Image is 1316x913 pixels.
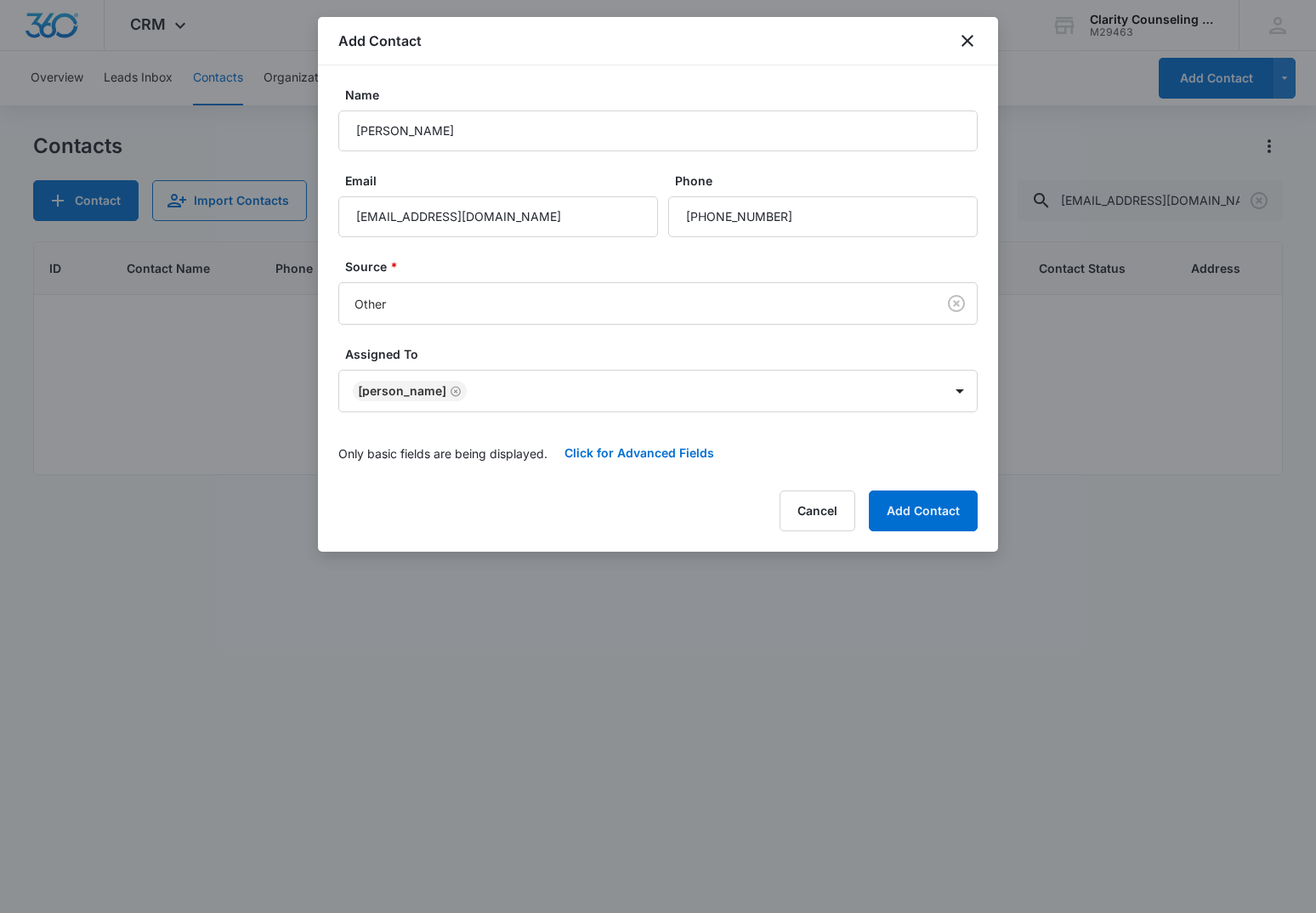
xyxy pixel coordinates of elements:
[338,445,547,462] p: Only basic fields are being displayed.
[446,385,462,397] div: Remove Morgan DiGirolamo
[780,491,855,531] button: Cancel
[338,196,658,237] input: Email
[869,491,978,531] button: Add Contact
[957,31,978,51] button: close
[345,258,984,275] label: Source
[358,385,446,397] div: [PERSON_NAME]
[668,196,978,237] input: Phone
[943,290,970,317] button: Clear
[338,111,978,151] input: Name
[338,31,422,51] h1: Add Contact
[675,172,984,190] label: Phone
[547,433,731,474] button: Click for Advanced Fields
[345,86,984,104] label: Name
[345,345,984,363] label: Assigned To
[345,172,665,190] label: Email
